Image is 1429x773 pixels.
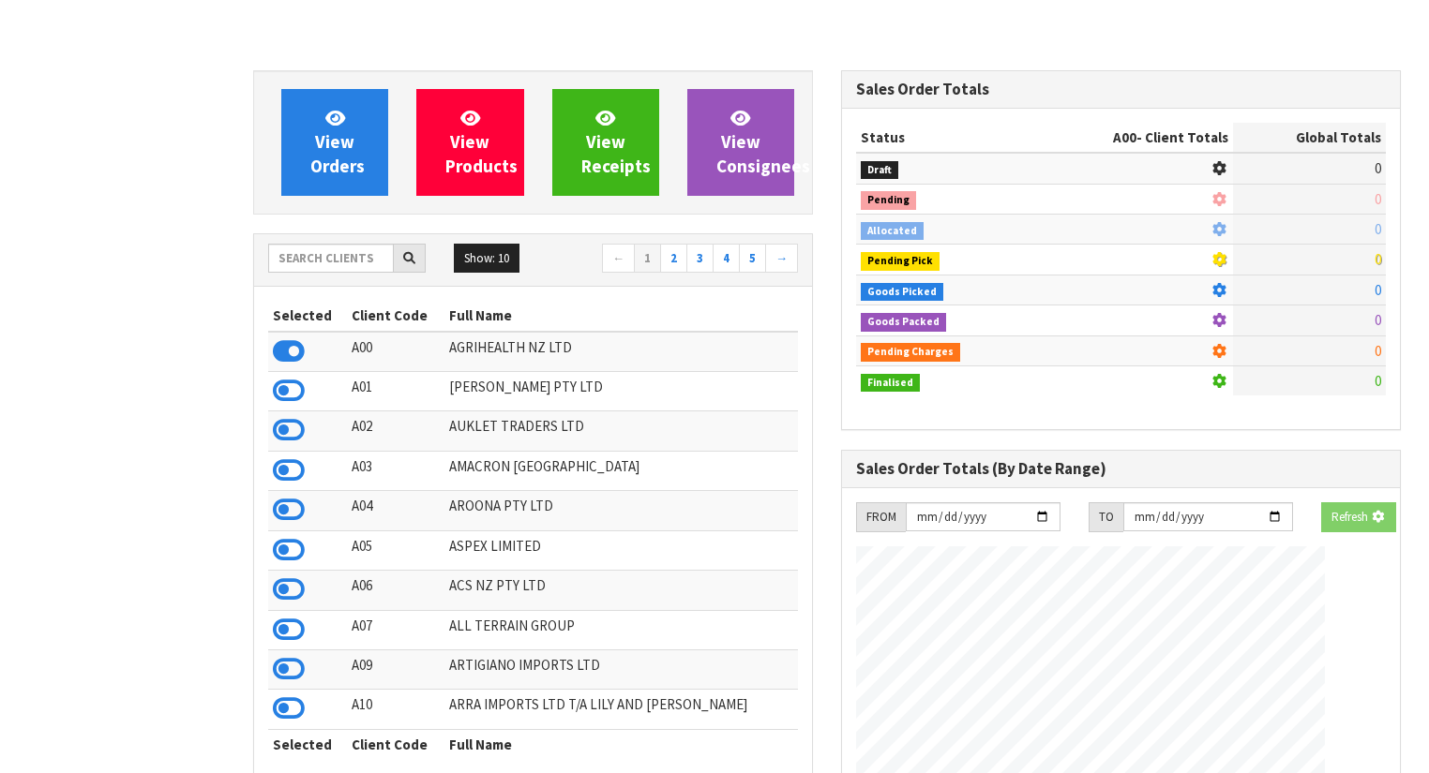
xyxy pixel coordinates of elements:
button: Show: 10 [454,244,519,274]
span: Goods Picked [861,283,943,302]
input: Search clients [268,244,394,273]
span: Allocated [861,222,924,241]
div: FROM [856,502,906,532]
th: Selected [268,301,347,331]
span: 0 [1375,281,1381,299]
a: 1 [634,244,661,274]
th: Client Code [347,729,445,759]
td: [PERSON_NAME] PTY LTD [444,372,798,411]
span: 0 [1375,159,1381,177]
a: ViewOrders [281,89,388,196]
td: A07 [347,610,445,649]
td: ALL TERRAIN GROUP [444,610,798,649]
div: TO [1089,502,1123,532]
th: Selected [268,729,347,759]
span: View Receipts [581,107,651,177]
h3: Sales Order Totals (By Date Range) [856,460,1386,478]
td: AMACRON [GEOGRAPHIC_DATA] [444,451,798,490]
td: ACS NZ PTY LTD [444,571,798,610]
span: Pending [861,191,916,210]
td: ARTIGIANO IMPORTS LTD [444,649,798,689]
td: AROONA PTY LTD [444,491,798,530]
td: A06 [347,571,445,610]
span: A00 [1113,128,1136,146]
span: View Products [445,107,518,177]
span: Finalised [861,374,920,393]
th: Global Totals [1233,123,1386,153]
td: A03 [347,451,445,490]
a: ← [602,244,635,274]
span: 0 [1375,220,1381,238]
td: ARRA IMPORTS LTD T/A LILY AND [PERSON_NAME] [444,690,798,729]
th: Client Code [347,301,445,331]
a: 4 [713,244,740,274]
nav: Page navigation [547,244,798,276]
a: → [765,244,798,274]
a: ViewConsignees [687,89,794,196]
span: View Consignees [716,107,810,177]
td: A09 [347,649,445,689]
h3: Sales Order Totals [856,81,1386,98]
a: ViewProducts [416,89,523,196]
span: 0 [1375,311,1381,329]
span: 0 [1375,190,1381,208]
td: A00 [347,332,445,372]
td: A01 [347,372,445,411]
td: AGRIHEALTH NZ LTD [444,332,798,372]
span: Pending Pick [861,252,940,271]
span: Goods Packed [861,313,946,332]
td: AUKLET TRADERS LTD [444,411,798,451]
td: A04 [347,491,445,530]
th: Status [856,123,1031,153]
td: A02 [347,411,445,451]
span: View Orders [310,107,365,177]
th: Full Name [444,729,798,759]
td: ASPEX LIMITED [444,530,798,570]
td: A10 [347,690,445,729]
span: 0 [1375,372,1381,390]
button: Refresh [1321,502,1396,532]
a: 2 [660,244,687,274]
span: Draft [861,161,898,180]
span: 0 [1375,342,1381,360]
span: 0 [1375,250,1381,268]
span: Pending Charges [861,343,960,362]
a: ViewReceipts [552,89,659,196]
th: Full Name [444,301,798,331]
a: 3 [686,244,714,274]
a: 5 [739,244,766,274]
td: A05 [347,530,445,570]
th: - Client Totals [1031,123,1233,153]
